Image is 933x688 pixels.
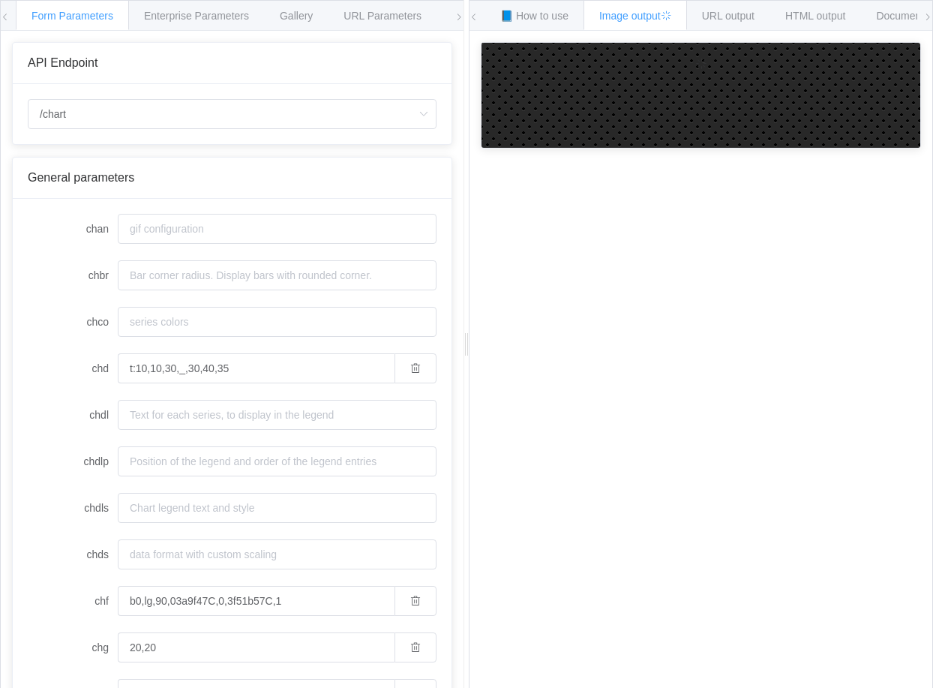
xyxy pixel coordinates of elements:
[118,260,436,290] input: Bar corner radius. Display bars with rounded corner.
[28,171,134,184] span: General parameters
[28,493,118,523] label: chdls
[118,307,436,337] input: series colors
[31,10,113,22] span: Form Parameters
[280,10,313,22] span: Gallery
[28,99,436,129] input: Select
[28,632,118,662] label: chg
[28,56,97,69] span: API Endpoint
[118,632,394,662] input: Solid or dotted grid lines
[118,539,436,569] input: data format with custom scaling
[118,214,436,244] input: gif configuration
[28,260,118,290] label: chbr
[599,10,671,22] span: Image output
[118,353,394,383] input: chart data
[28,539,118,569] label: chds
[118,446,436,476] input: Position of the legend and order of the legend entries
[785,10,845,22] span: HTML output
[118,493,436,523] input: Chart legend text and style
[144,10,249,22] span: Enterprise Parameters
[118,586,394,616] input: Background Fills
[28,586,118,616] label: chf
[28,214,118,244] label: chan
[118,400,436,430] input: Text for each series, to display in the legend
[343,10,421,22] span: URL Parameters
[28,446,118,476] label: chdlp
[702,10,754,22] span: URL output
[28,353,118,383] label: chd
[28,400,118,430] label: chdl
[28,307,118,337] label: chco
[500,10,568,22] span: 📘 How to use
